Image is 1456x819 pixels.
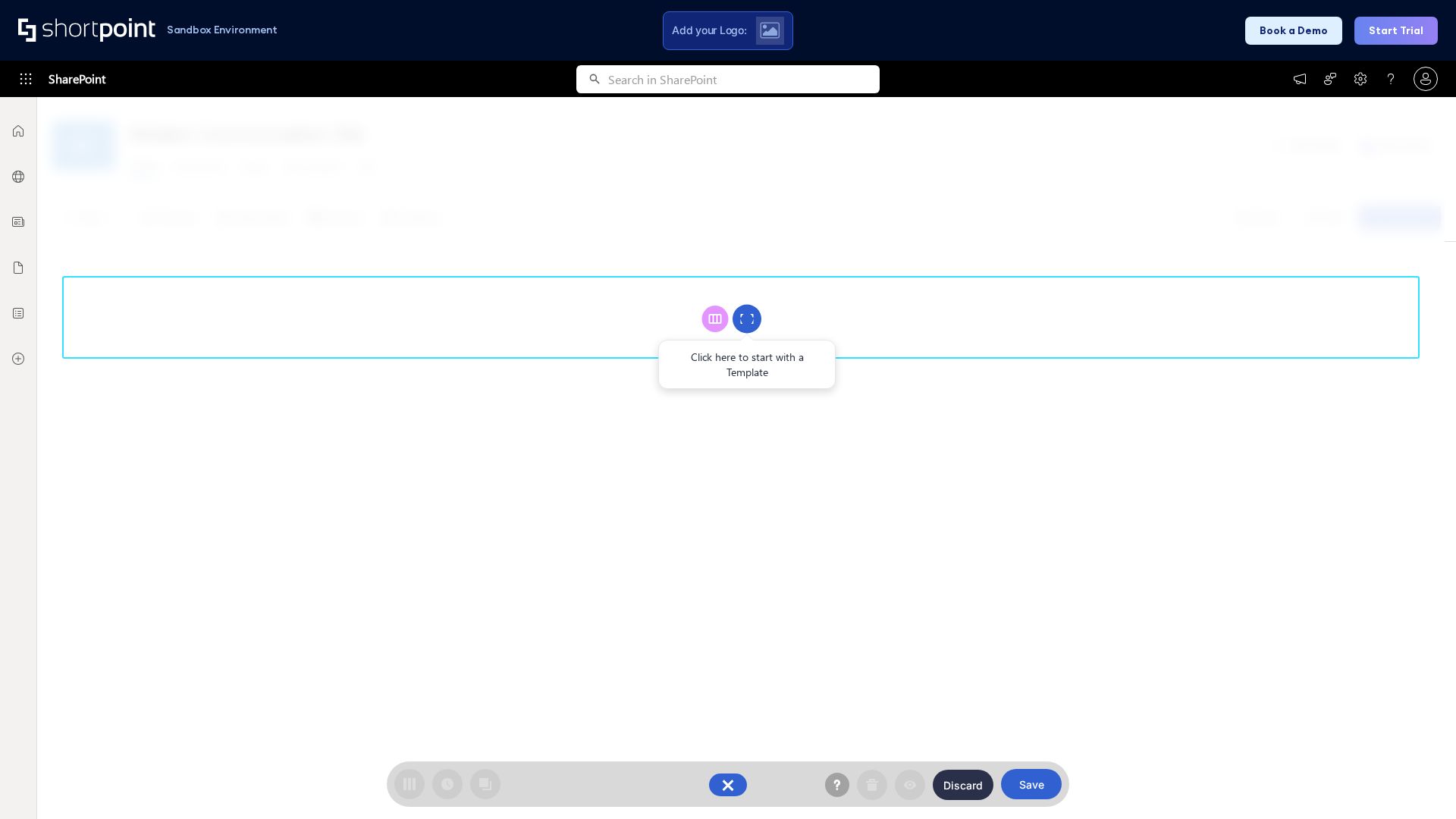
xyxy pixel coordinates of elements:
[167,26,278,34] h1: Sandbox Environment
[608,65,880,93] input: Search in SharePoint
[672,24,746,37] span: Add your Logo:
[933,770,993,800] button: Discard
[1380,746,1456,819] iframe: Chat Widget
[1245,17,1342,45] button: Book a Demo
[1001,769,1062,799] button: Save
[49,61,105,97] span: SharePoint
[760,22,780,39] img: Upload logo
[1354,17,1438,45] button: Start Trial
